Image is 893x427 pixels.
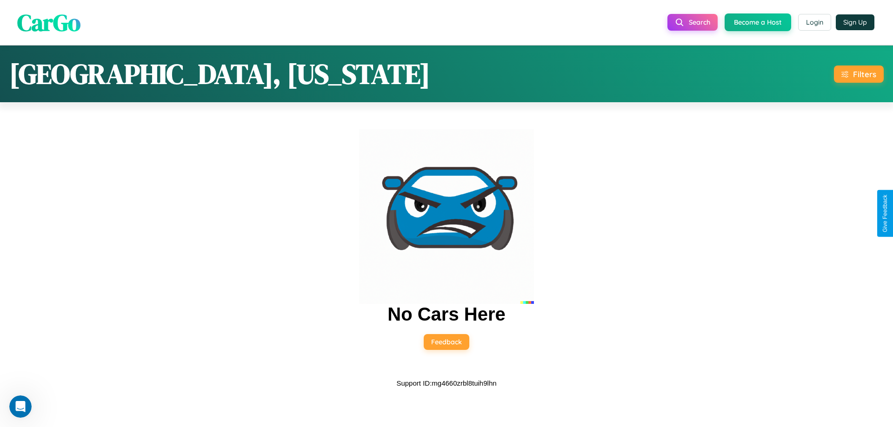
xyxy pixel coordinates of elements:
h2: No Cars Here [387,304,505,325]
button: Become a Host [725,13,791,31]
div: Filters [853,69,876,79]
img: car [359,129,534,304]
button: Filters [834,66,884,83]
div: Give Feedback [882,195,888,232]
span: Search [689,18,710,26]
button: Feedback [424,334,469,350]
p: Support ID: mg4660zrbl8tuih9lhn [396,377,496,389]
h1: [GEOGRAPHIC_DATA], [US_STATE] [9,55,430,93]
button: Sign Up [836,14,874,30]
button: Search [667,14,718,31]
iframe: Intercom live chat [9,395,32,418]
button: Login [798,14,831,31]
span: CarGo [17,6,80,38]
